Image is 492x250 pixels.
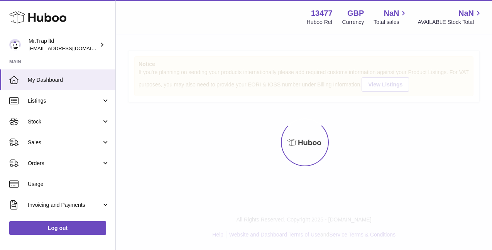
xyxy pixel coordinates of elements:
[384,8,399,19] span: NaN
[458,8,474,19] span: NaN
[418,19,483,26] span: AVAILABLE Stock Total
[28,181,110,188] span: Usage
[347,8,364,19] strong: GBP
[9,39,21,51] img: office@grabacz.eu
[29,45,113,51] span: [EMAIL_ADDRESS][DOMAIN_NAME]
[29,37,98,52] div: Mr.Trap ltd
[342,19,364,26] div: Currency
[374,19,408,26] span: Total sales
[311,8,333,19] strong: 13477
[28,118,101,125] span: Stock
[28,201,101,209] span: Invoicing and Payments
[28,97,101,105] span: Listings
[9,221,106,235] a: Log out
[418,8,483,26] a: NaN AVAILABLE Stock Total
[28,160,101,167] span: Orders
[28,139,101,146] span: Sales
[28,76,110,84] span: My Dashboard
[374,8,408,26] a: NaN Total sales
[307,19,333,26] div: Huboo Ref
